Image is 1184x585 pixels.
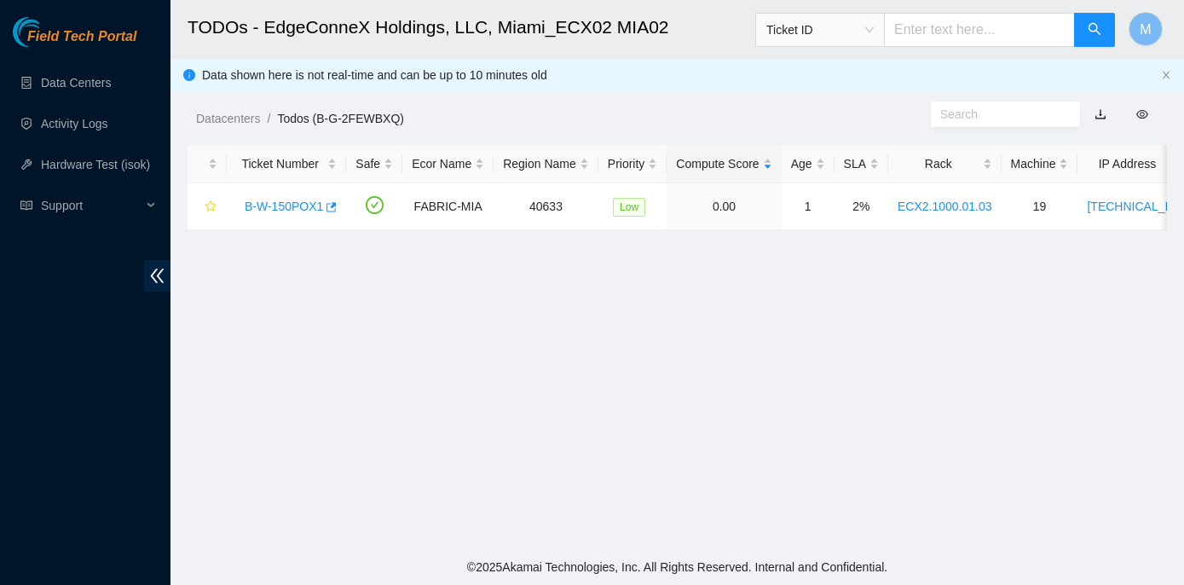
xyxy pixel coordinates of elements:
[1161,70,1171,81] button: close
[1161,70,1171,80] span: close
[1082,101,1119,128] button: download
[170,549,1184,585] footer: © 2025 Akamai Technologies, Inc. All Rights Reserved. Internal and Confidential.
[667,183,781,230] td: 0.00
[782,183,835,230] td: 1
[1136,108,1148,120] span: eye
[27,29,136,45] span: Field Tech Portal
[940,105,1057,124] input: Search
[402,183,494,230] td: FABRIC-MIA
[144,260,170,292] span: double-left
[41,188,142,223] span: Support
[835,183,888,230] td: 2%
[613,198,645,217] span: Low
[1002,183,1078,230] td: 19
[1088,22,1101,38] span: search
[1087,200,1180,213] a: [TECHNICAL_ID]
[884,13,1075,47] input: Enter text here...
[245,200,323,213] a: B-W-150POX1
[13,31,136,53] a: Akamai TechnologiesField Tech Portal
[1140,19,1151,40] span: M
[197,193,217,220] button: star
[20,200,32,211] span: read
[267,112,270,125] span: /
[366,196,384,214] span: check-circle
[1094,107,1106,121] a: download
[494,183,598,230] td: 40633
[898,200,992,213] a: ECX2.1000.01.03
[41,158,150,171] a: Hardware Test (isok)
[196,112,260,125] a: Datacenters
[1074,13,1115,47] button: search
[41,76,111,90] a: Data Centers
[41,117,108,130] a: Activity Logs
[13,17,86,47] img: Akamai Technologies
[766,17,874,43] span: Ticket ID
[277,112,404,125] a: Todos (B-G-2FEWBXQ)
[205,200,217,214] span: star
[1129,12,1163,46] button: M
